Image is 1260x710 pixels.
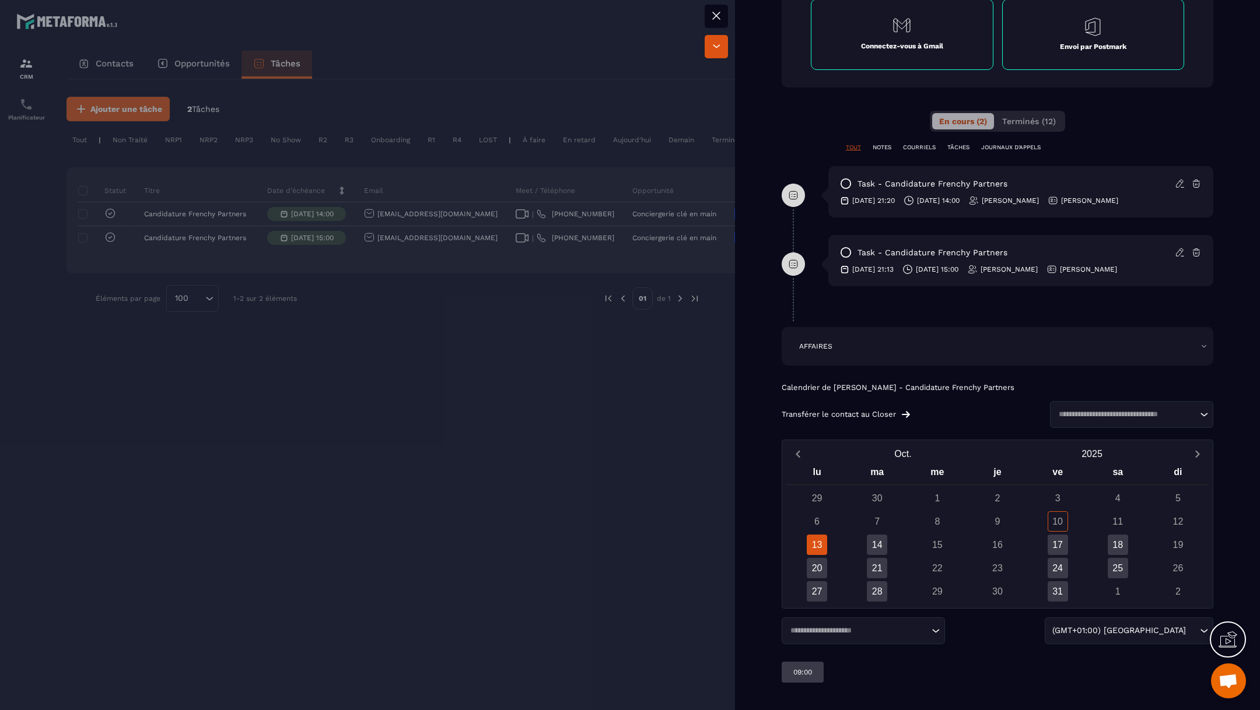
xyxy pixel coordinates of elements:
[807,488,827,508] div: 29
[1168,488,1188,508] div: 5
[927,558,947,578] div: 22
[1048,558,1068,578] div: 24
[1108,581,1128,602] div: 1
[987,558,1007,578] div: 23
[852,196,895,205] p: [DATE] 21:20
[857,247,1007,258] p: task - Candidature Frenchy Partners
[927,488,947,508] div: 1
[1061,196,1118,205] p: [PERSON_NAME]
[1048,581,1068,602] div: 31
[1048,511,1068,532] div: 10
[1168,511,1188,532] div: 12
[807,558,827,578] div: 20
[787,464,847,484] div: lu
[927,511,947,532] div: 8
[1060,42,1126,51] p: Envoi par Postmark
[1002,117,1056,126] span: Terminés (12)
[787,464,1208,602] div: Calendar wrapper
[782,410,896,419] p: Transférer le contact au Closer
[982,196,1039,205] p: [PERSON_NAME]
[1108,511,1128,532] div: 11
[1028,464,1088,484] div: ve
[987,511,1007,532] div: 9
[799,342,832,351] p: AFFAIRES
[1168,581,1188,602] div: 2
[807,511,827,532] div: 6
[1049,624,1188,637] span: (GMT+01:00) [GEOGRAPHIC_DATA]
[1048,488,1068,508] div: 3
[1050,401,1213,428] div: Search for option
[1060,265,1117,274] p: [PERSON_NAME]
[867,535,887,555] div: 14
[1186,446,1208,462] button: Next month
[807,535,827,555] div: 13
[1168,558,1188,578] div: 26
[995,113,1063,129] button: Terminés (12)
[981,265,1038,274] p: [PERSON_NAME]
[1168,535,1188,555] div: 19
[782,383,1213,392] p: Calendrier de [PERSON_NAME] - Candidature Frenchy Partners
[939,117,987,126] span: En cours (2)
[907,464,967,484] div: me
[786,625,929,637] input: Search for option
[1108,535,1128,555] div: 18
[967,464,1027,484] div: je
[987,535,1007,555] div: 16
[987,581,1007,602] div: 30
[873,143,891,152] p: NOTES
[787,488,1208,602] div: Calendar days
[1088,464,1148,484] div: sa
[987,488,1007,508] div: 2
[927,581,947,602] div: 29
[808,444,998,464] button: Open months overlay
[998,444,1186,464] button: Open years overlay
[867,511,887,532] div: 7
[857,178,1007,189] p: task - Candidature Frenchy Partners
[947,143,970,152] p: TÂCHES
[861,41,943,51] p: Connectez-vous à Gmail
[1188,624,1197,637] input: Search for option
[793,667,812,677] p: 09:00
[1045,617,1213,644] div: Search for option
[932,113,994,129] button: En cours (2)
[787,446,808,462] button: Previous month
[867,488,887,508] div: 30
[903,143,936,152] p: COURRIELS
[981,143,1041,152] p: JOURNAUX D'APPELS
[782,617,945,644] div: Search for option
[1055,409,1197,420] input: Search for option
[1108,488,1128,508] div: 4
[1211,663,1246,698] div: Ouvrir le chat
[927,535,947,555] div: 15
[1148,464,1208,484] div: di
[867,558,887,578] div: 21
[1048,535,1068,555] div: 17
[847,464,907,484] div: ma
[852,265,894,274] p: [DATE] 21:13
[846,143,861,152] p: TOUT
[1108,558,1128,578] div: 25
[867,581,887,602] div: 28
[917,196,960,205] p: [DATE] 14:00
[807,581,827,602] div: 27
[916,265,958,274] p: [DATE] 15:00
